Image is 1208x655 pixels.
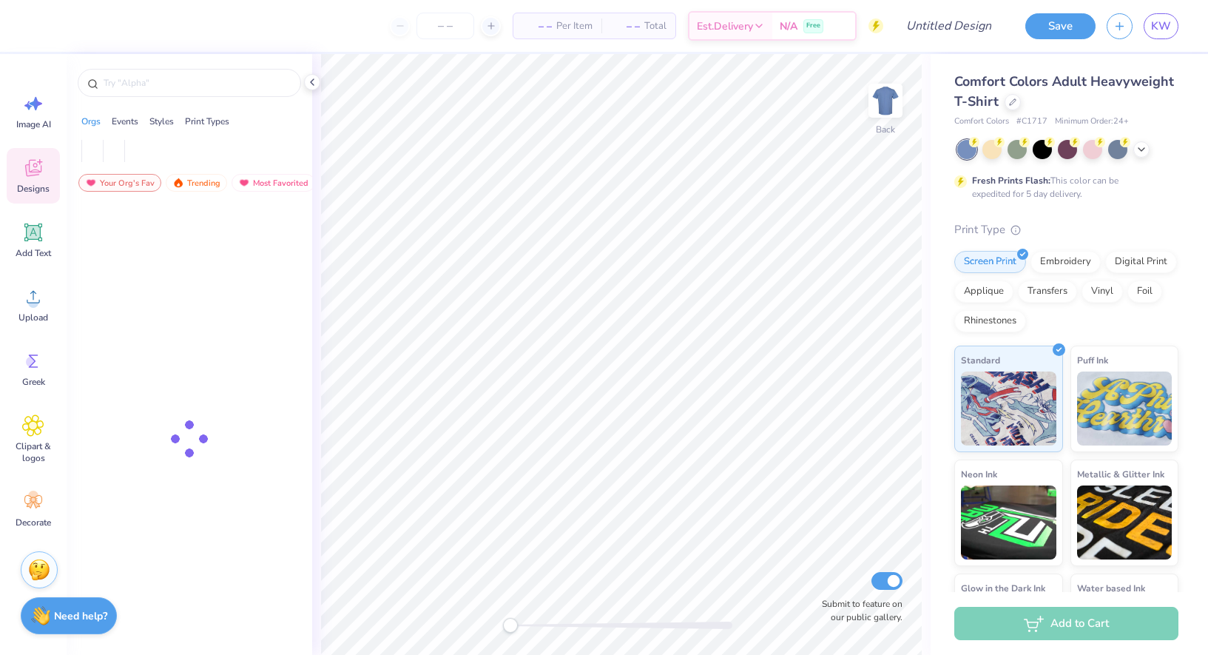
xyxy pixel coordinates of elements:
span: Puff Ink [1077,352,1108,368]
span: Glow in the Dark Ink [961,580,1045,596]
span: Comfort Colors Adult Heavyweight T-Shirt [954,73,1174,110]
label: Submit to feature on our public gallery. [814,597,902,624]
img: Puff Ink [1077,372,1172,446]
span: N/A [780,19,797,34]
span: – – [610,19,640,34]
input: – – [416,13,474,39]
span: Neon Ink [961,466,997,482]
div: Back [876,123,895,136]
div: Rhinestones [954,310,1026,332]
img: most_fav.gif [85,178,97,188]
span: Image AI [16,118,51,130]
div: Screen Print [954,251,1026,273]
input: Untitled Design [894,11,1003,41]
div: Digital Print [1105,251,1177,273]
div: Trending [166,174,227,192]
div: Accessibility label [503,618,518,633]
span: Add Text [16,247,51,259]
div: Your Org's Fav [78,174,161,192]
input: Try "Alpha" [102,75,291,90]
span: Upload [18,312,48,323]
div: This color can be expedited for 5 day delivery. [972,174,1154,201]
span: Comfort Colors [954,115,1009,128]
span: Clipart & logos [9,440,58,464]
span: Per Item [556,19,593,34]
span: KW [1151,18,1171,35]
span: # C1717 [1016,115,1047,128]
div: Events [112,115,138,128]
div: Foil [1127,281,1162,303]
button: Save [1025,13,1096,39]
span: – – [522,19,552,34]
img: Metallic & Glitter Ink [1077,486,1172,560]
span: Standard [961,352,1000,368]
a: KW [1144,13,1178,39]
span: Metallic & Glitter Ink [1077,466,1164,482]
span: Decorate [16,517,51,528]
strong: Need help? [54,609,107,623]
span: Free [806,21,820,31]
img: trending.gif [172,178,184,188]
div: Styles [149,115,174,128]
div: Most Favorited [232,174,315,192]
div: Print Type [954,221,1178,238]
span: Est. Delivery [697,19,753,34]
img: Standard [961,372,1056,446]
strong: Fresh Prints Flash: [972,175,1050,187]
div: Vinyl [1082,281,1123,303]
span: Designs [17,183,50,195]
span: Greek [22,376,45,388]
div: Transfers [1018,281,1077,303]
div: Print Types [185,115,229,128]
div: Applique [954,281,1013,303]
img: Back [871,86,900,115]
div: Orgs [81,115,101,128]
img: most_fav.gif [238,178,250,188]
span: Total [644,19,667,34]
img: Neon Ink [961,486,1056,560]
span: Minimum Order: 24 + [1055,115,1129,128]
div: Embroidery [1030,251,1101,273]
span: Water based Ink [1077,580,1145,596]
